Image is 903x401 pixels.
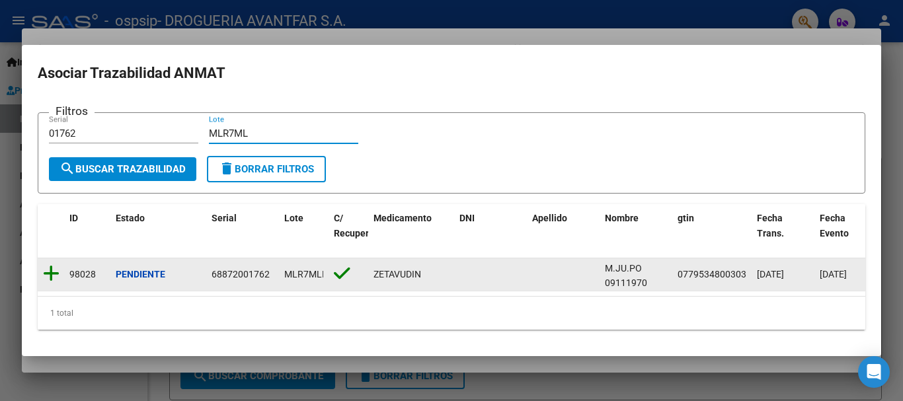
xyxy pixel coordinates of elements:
mat-icon: search [59,161,75,176]
datatable-header-cell: gtin [672,204,752,262]
span: Fecha Trans. [757,213,784,238]
datatable-header-cell: Medicamento [368,204,454,262]
span: gtin [678,213,694,223]
div: 1 total [38,297,865,330]
datatable-header-cell: Lote [279,204,329,262]
span: Borrar Filtros [219,163,314,175]
datatable-header-cell: Apellido [527,204,600,262]
datatable-header-cell: Fecha Trans. [752,204,814,262]
span: Nombre [605,213,639,223]
datatable-header-cell: C/ Recupero [329,204,368,262]
button: Borrar Filtros [207,156,326,182]
datatable-header-cell: Fecha Evento [814,204,877,262]
span: DNI [459,213,475,223]
span: C/ Recupero [334,213,374,238]
span: 98028 [69,269,96,279]
span: Lote [284,213,303,223]
datatable-header-cell: Nombre [600,204,672,262]
strong: Pendiente [116,269,165,279]
div: Open Intercom Messenger [858,356,890,388]
span: [DATE] [820,269,847,279]
span: Fecha Evento [820,213,849,238]
button: Buscar Trazabilidad [49,157,196,181]
h3: Filtros [49,102,95,120]
span: ID [69,213,78,223]
span: M.JU.PO 09111970 [605,263,647,289]
datatable-header-cell: Estado [110,204,206,262]
mat-icon: delete [219,161,235,176]
span: 68872001762 [212,269,270,279]
span: [DATE] [757,269,784,279]
span: Medicamento [373,213,432,223]
datatable-header-cell: Serial [206,204,279,262]
span: Apellido [532,213,567,223]
span: 07795348003037 [678,269,752,279]
span: MLR7MLR8 [284,269,333,279]
datatable-header-cell: DNI [454,204,527,262]
span: Estado [116,213,145,223]
span: ZETAVUDIN [373,269,421,279]
datatable-header-cell: ID [64,204,110,262]
h2: Asociar Trazabilidad ANMAT [38,61,865,86]
span: Buscar Trazabilidad [59,163,186,175]
span: Serial [212,213,237,223]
